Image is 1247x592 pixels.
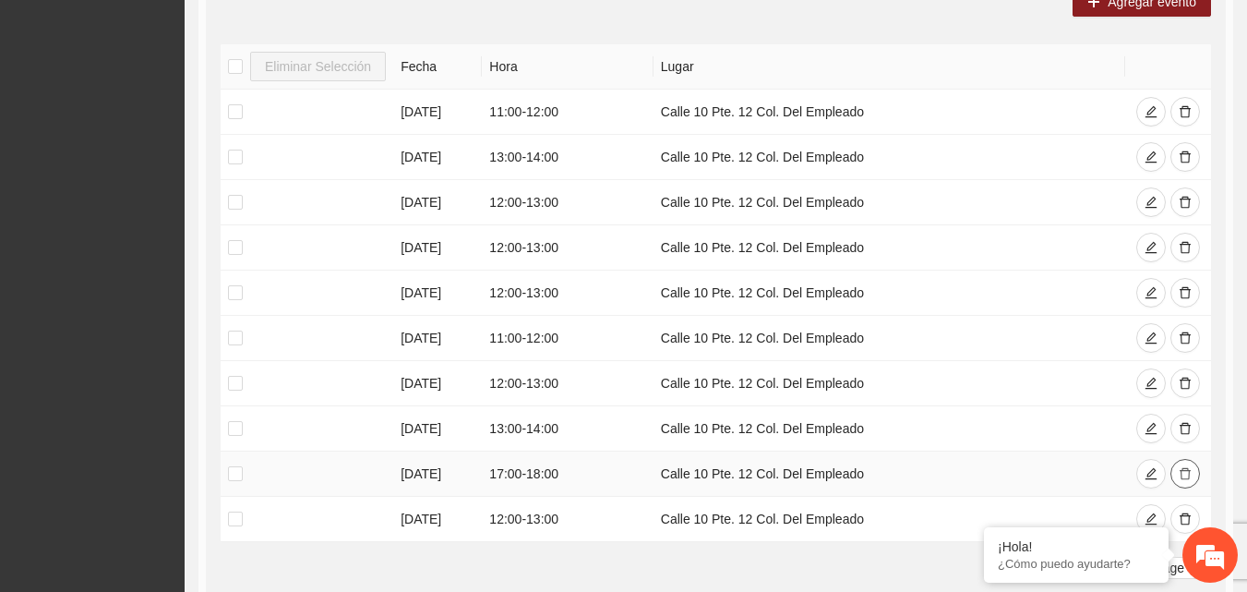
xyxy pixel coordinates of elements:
[1145,513,1157,527] span: edit
[1179,467,1192,482] span: delete
[393,316,482,361] td: [DATE]
[1136,323,1166,353] button: edit
[653,180,1125,225] td: Calle 10 Pte. 12 Col. Del Empleado
[1136,187,1166,217] button: edit
[998,557,1155,571] p: ¿Cómo puedo ayudarte?
[1145,467,1157,482] span: edit
[96,94,310,118] div: Chatee con nosotros ahora
[1136,142,1166,172] button: edit
[1170,414,1200,443] button: delete
[482,90,653,135] td: 11:00 - 12:00
[1170,97,1200,127] button: delete
[1145,286,1157,301] span: edit
[393,44,482,90] th: Fecha
[482,135,653,180] td: 13:00 - 14:00
[1170,323,1200,353] button: delete
[653,90,1125,135] td: Calle 10 Pte. 12 Col. Del Empleado
[1170,187,1200,217] button: delete
[1179,241,1192,256] span: delete
[1136,97,1166,127] button: edit
[393,180,482,225] td: [DATE]
[1170,233,1200,262] button: delete
[1170,278,1200,308] button: delete
[1179,286,1192,301] span: delete
[482,452,653,497] td: 17:00 - 18:00
[1145,241,1157,256] span: edit
[1170,504,1200,534] button: delete
[482,361,653,406] td: 12:00 - 13:00
[1170,459,1200,489] button: delete
[1136,504,1166,534] button: edit
[393,271,482,316] td: [DATE]
[393,361,482,406] td: [DATE]
[1179,422,1192,437] span: delete
[393,452,482,497] td: [DATE]
[482,180,653,225] td: 12:00 - 13:00
[1179,151,1192,165] span: delete
[653,225,1125,271] td: Calle 10 Pte. 12 Col. Del Empleado
[653,361,1125,406] td: Calle 10 Pte. 12 Col. Del Empleado
[1145,332,1157,346] span: edit
[482,406,653,452] td: 13:00 - 14:00
[1179,332,1192,346] span: delete
[653,452,1125,497] td: Calle 10 Pte. 12 Col. Del Empleado
[482,271,653,316] td: 12:00 - 13:00
[653,271,1125,316] td: Calle 10 Pte. 12 Col. Del Empleado
[1179,377,1192,392] span: delete
[482,225,653,271] td: 12:00 - 13:00
[653,135,1125,180] td: Calle 10 Pte. 12 Col. Del Empleado
[1136,368,1166,398] button: edit
[393,90,482,135] td: [DATE]
[9,395,352,460] textarea: Escriba su mensaje y pulse “Intro”
[1145,196,1157,211] span: edit
[653,406,1125,452] td: Calle 10 Pte. 12 Col. Del Empleado
[393,135,482,180] td: [DATE]
[1136,233,1166,262] button: edit
[1179,196,1192,211] span: delete
[1179,105,1192,120] span: delete
[482,316,653,361] td: 11:00 - 12:00
[1145,105,1157,120] span: edit
[1170,142,1200,172] button: delete
[107,192,255,379] span: Estamos en línea.
[482,44,653,90] th: Hora
[1145,422,1157,437] span: edit
[653,497,1125,542] td: Calle 10 Pte. 12 Col. Del Empleado
[998,539,1155,554] div: ¡Hola!
[1170,368,1200,398] button: delete
[653,316,1125,361] td: Calle 10 Pte. 12 Col. Del Empleado
[1136,278,1166,308] button: edit
[1145,151,1157,165] span: edit
[303,9,347,54] div: Minimizar ventana de chat en vivo
[1136,459,1166,489] button: edit
[1136,414,1166,443] button: edit
[393,406,482,452] td: [DATE]
[1145,377,1157,392] span: edit
[250,52,386,81] button: Eliminar Selección
[482,497,653,542] td: 12:00 - 13:00
[393,225,482,271] td: [DATE]
[653,44,1125,90] th: Lugar
[393,497,482,542] td: [DATE]
[1179,513,1192,527] span: delete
